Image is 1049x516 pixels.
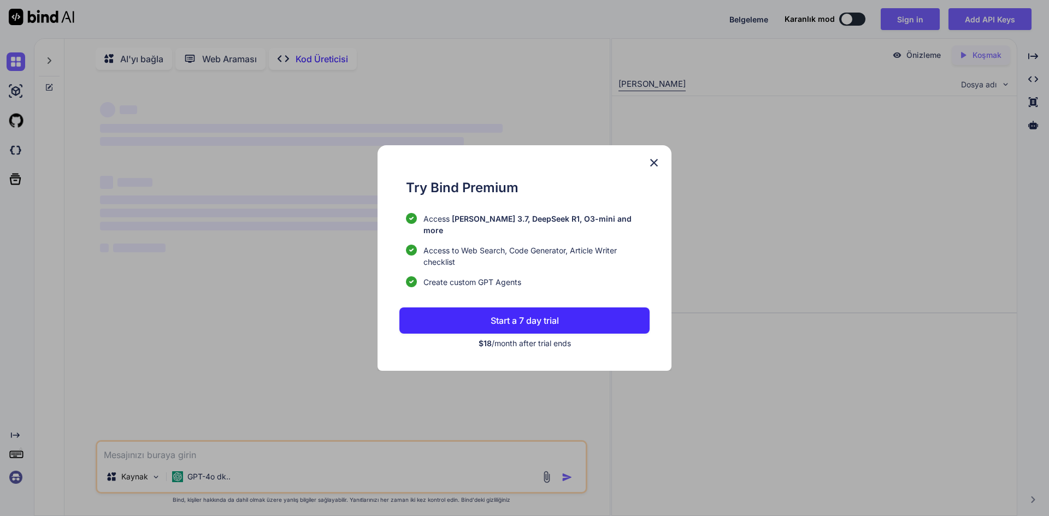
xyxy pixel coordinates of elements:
[406,178,650,198] h1: Try Bind Premium
[423,213,650,236] p: Access
[479,339,571,348] span: /month after trial ends
[406,245,417,256] img: checklist
[423,214,632,235] span: [PERSON_NAME] 3.7, DeepSeek R1, O3-mini and more
[406,276,417,287] img: checklist
[406,213,417,224] img: checklist
[491,314,559,327] p: Start a 7 day trial
[423,245,650,268] span: Access to Web Search, Code Generator, Article Writer checklist
[399,307,650,334] button: Start a 7 day trial
[479,339,492,348] span: $18
[423,276,521,288] span: Create custom GPT Agents
[647,156,661,169] img: close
